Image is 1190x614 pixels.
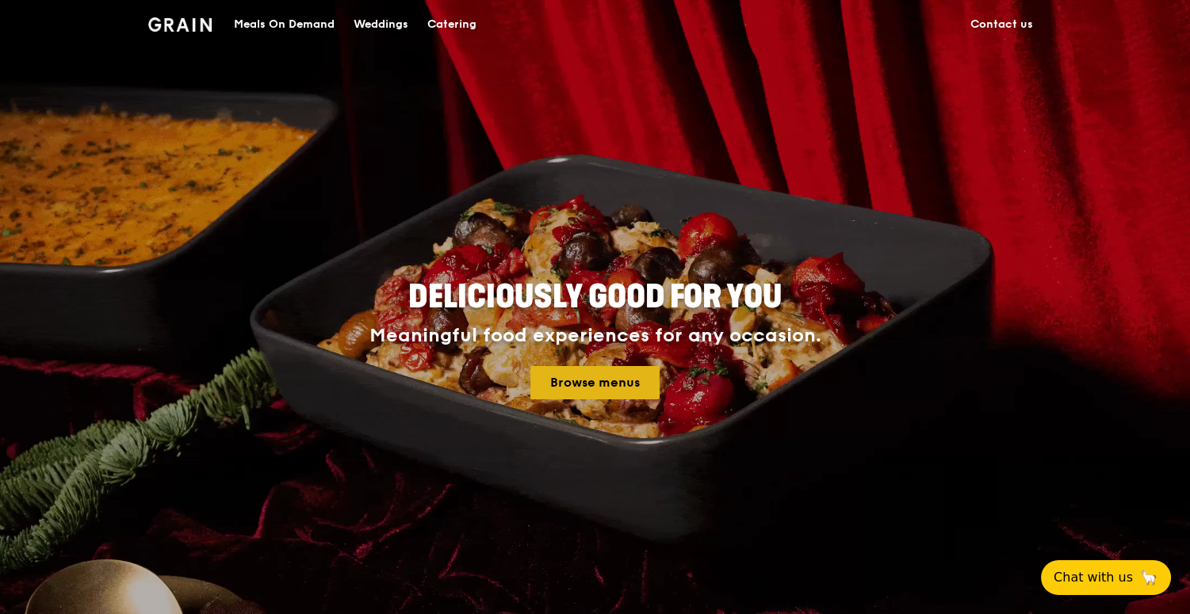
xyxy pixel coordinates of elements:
[148,17,212,32] img: Grain
[310,325,881,347] div: Meaningful food experiences for any occasion.
[354,1,408,48] div: Weddings
[530,366,660,399] a: Browse menus
[1054,568,1133,587] span: Chat with us
[344,1,418,48] a: Weddings
[418,1,486,48] a: Catering
[961,1,1043,48] a: Contact us
[427,1,476,48] div: Catering
[1139,568,1158,587] span: 🦙
[234,1,335,48] div: Meals On Demand
[408,278,782,316] span: Deliciously good for you
[1041,560,1171,595] button: Chat with us🦙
